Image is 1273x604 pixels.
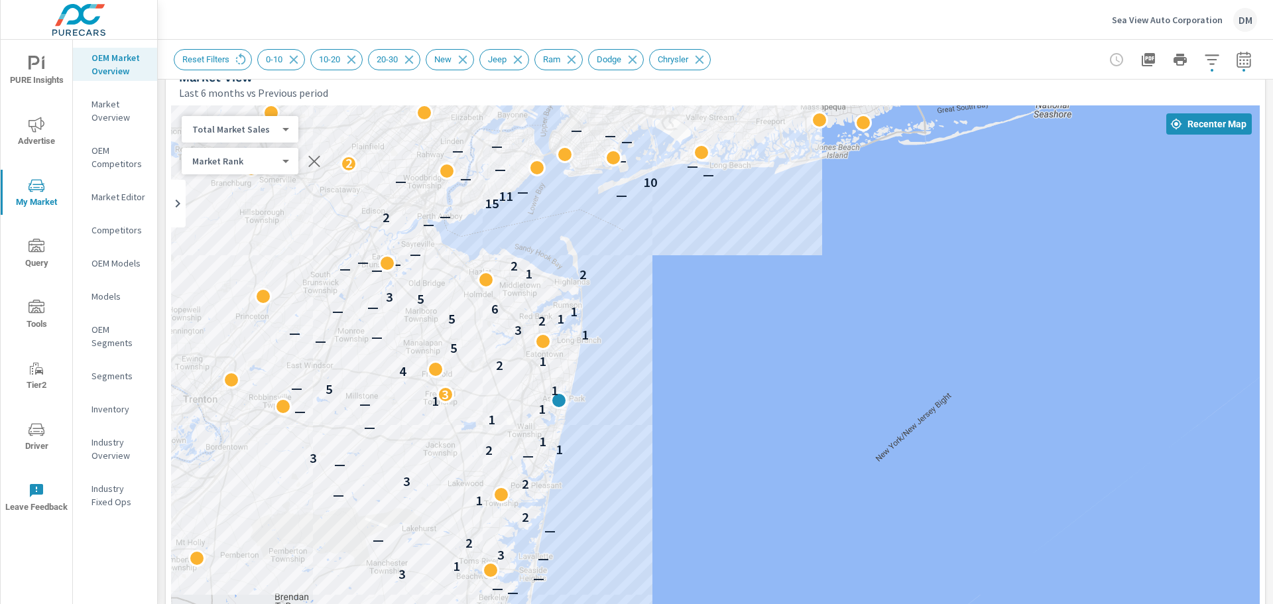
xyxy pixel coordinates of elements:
p: OEM Competitors [91,144,147,170]
p: 2 [345,155,353,171]
button: Apply Filters [1199,46,1225,73]
p: — [359,396,371,412]
div: Industry Overview [73,432,157,465]
p: — [544,522,556,538]
p: 15 [485,196,499,211]
p: — [491,138,503,154]
p: 1 [557,311,564,327]
span: PURE Insights [5,56,68,88]
p: 3 [515,322,522,338]
p: Last 6 months vs Previous period [179,85,328,101]
p: 1 [488,412,495,428]
p: — [440,208,451,224]
span: Driver [5,422,68,454]
p: — [495,161,506,177]
p: Total Market Sales [192,123,277,135]
p: — [571,122,582,138]
div: Inventory [73,399,157,419]
p: — [517,184,528,200]
p: — [616,187,627,203]
p: — [289,325,300,341]
p: 1 [556,442,563,457]
span: Ram [535,54,568,64]
p: — [333,487,344,503]
div: Ram [534,49,583,70]
span: Query [5,239,68,271]
span: Chrysler [650,54,696,64]
p: 2 [522,476,529,492]
div: OEM Market Overview [73,48,157,81]
p: 6 [491,301,499,317]
div: Competitors [73,220,157,240]
p: 3 [310,450,317,466]
p: 1 [453,558,460,574]
p: 2 [485,442,493,458]
p: 5 [326,381,333,397]
p: — [621,133,633,149]
p: 2 [496,357,503,373]
p: OEM Segments [91,323,147,349]
p: 2 [511,258,518,274]
p: — [291,380,302,396]
button: Recenter Map [1166,113,1252,135]
p: Sea View Auto Corporation [1112,14,1223,26]
p: — [410,246,421,262]
div: Industry Fixed Ops [73,479,157,512]
p: — [294,403,306,419]
p: — [423,216,434,232]
p: 2 [538,313,546,329]
p: — [315,333,326,349]
p: — [533,570,544,586]
p: 1 [525,266,532,282]
p: 1 [539,353,546,369]
div: 0-10 [257,49,305,70]
p: 3 [442,387,449,402]
p: Competitors [91,223,147,237]
p: Models [91,290,147,303]
div: Total Market Sales [182,123,288,136]
p: 3 [497,547,505,563]
button: "Export Report to PDF" [1135,46,1162,73]
p: Market Overview [91,97,147,124]
p: 5 [448,311,455,327]
p: — [687,158,698,174]
button: Select Date Range [1231,46,1257,73]
div: Total Market Sales [182,155,288,168]
p: OEM Market Overview [91,51,147,78]
p: — [452,143,463,158]
p: 1 [538,401,546,417]
span: 10-20 [311,54,348,64]
p: 3 [403,473,410,489]
p: — [522,448,534,463]
p: — [538,550,549,566]
div: New [426,49,474,70]
span: Tools [5,300,68,332]
p: 4 [399,363,406,379]
div: DM [1233,8,1257,32]
p: Market Editor [91,190,147,204]
p: Market Rank [192,155,277,167]
p: — [357,254,369,270]
p: 1 [581,327,589,343]
p: 1 [475,493,483,509]
p: OEM Models [91,257,147,270]
p: — [492,580,503,596]
p: 3 [398,566,406,582]
p: — [390,256,401,272]
p: 10 [643,174,658,190]
p: — [364,419,375,435]
div: OEM Segments [73,320,157,353]
div: 10-20 [310,49,363,70]
span: My Market [5,178,68,210]
p: — [371,329,383,345]
p: — [507,584,518,600]
div: Market Editor [73,187,157,207]
p: 3 [386,289,393,305]
p: — [373,532,384,548]
p: — [395,173,406,189]
p: 1 [551,383,558,398]
div: Models [73,286,157,306]
p: 5 [450,340,457,356]
p: 1 [432,393,439,409]
div: Segments [73,366,157,386]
